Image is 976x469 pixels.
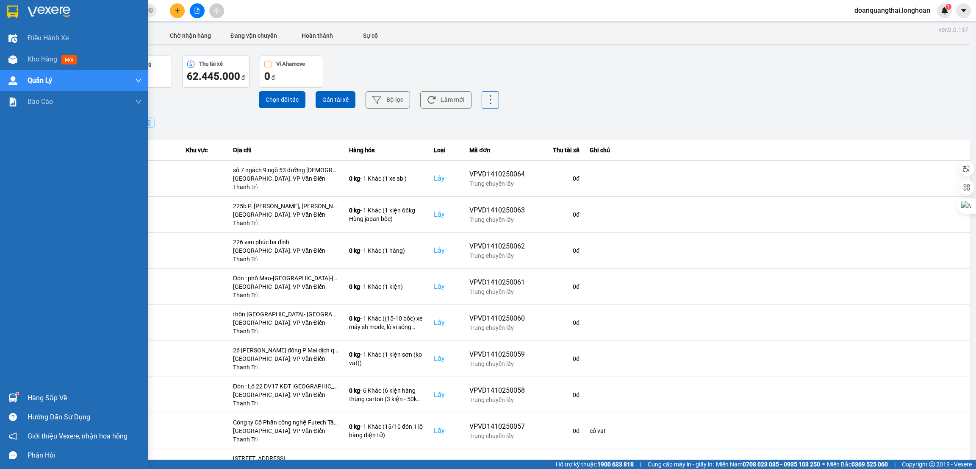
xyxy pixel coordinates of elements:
[535,282,579,291] div: 0 đ
[187,70,240,82] span: 62.445.000
[827,460,888,469] span: Miền Bắc
[233,454,339,463] div: [STREET_ADDRESS]
[434,246,459,256] div: Lấy
[233,202,339,210] div: 225b P. [PERSON_NAME], [PERSON_NAME], [GEOGRAPHIC_DATA], [GEOGRAPHIC_DATA]
[469,288,525,296] div: Trung chuyển lấy
[349,386,424,403] div: - 6 Khác (6 kiện hàng thùng carton (3 kiện - 50kg, 3 kiện 3kg))
[469,169,525,179] div: VPVD1410250064
[228,140,344,161] th: Địa chỉ
[434,282,459,292] div: Lấy
[349,351,360,358] span: 0 kg
[233,382,339,391] div: Đón : Lô 22 DV17 KĐT [GEOGRAPHIC_DATA] , [GEOGRAPHIC_DATA]
[8,394,17,402] img: warehouse-icon
[233,166,339,174] div: số 7 ngách 9 ngõ 53 đường [DEMOGRAPHIC_DATA] đông [GEOGRAPHIC_DATA] nam tỉnh [GEOGRAPHIC_DATA]
[597,461,634,468] strong: 1900 633 818
[349,314,424,331] div: - 1 Khác ((15-10 bốc) xe máy sh mode, lò vi sóng 25x50x25- 7kg ,lò chiên không dầu 40x25x25, 1 nồ...
[222,27,286,44] button: Đang vận chuyển
[8,34,17,43] img: warehouse-icon
[349,247,360,254] span: 0 kg
[349,175,360,182] span: 0 kg
[135,77,142,84] span: down
[939,25,968,34] div: ver: 0.0.137
[535,145,579,155] div: Thu tài xế
[469,349,525,360] div: VPVD1410250059
[956,3,971,18] button: caret-down
[716,460,820,469] span: Miền Nam
[233,282,339,299] div: [GEOGRAPHIC_DATA]: VP Văn Điển Thanh Trì
[57,17,174,26] span: Ngày in phiếu: 17:39 ngày
[148,7,153,15] span: close-circle
[947,4,950,10] span: 1
[469,396,525,404] div: Trung chuyển lấy
[535,427,579,435] div: 0 đ
[16,392,19,395] sup: 1
[181,140,228,161] th: Khu vực
[194,8,200,14] span: file-add
[349,174,424,183] div: - 1 Khác (1 xe ab )
[469,205,525,215] div: VPVD1410250063
[209,3,224,18] button: aim
[61,55,77,64] span: mới
[535,355,579,363] div: 0 đ
[28,431,128,441] span: Giới thiệu Vexere, nhận hoa hồng
[3,29,64,44] span: [PHONE_NUMBER]
[233,246,339,263] div: [GEOGRAPHIC_DATA]: VP Văn Điển Thanh Trì
[349,246,424,255] div: - 1 Khác (1 hàng)
[429,140,464,161] th: Loại
[434,426,459,436] div: Lấy
[894,460,896,469] span: |
[28,96,53,107] span: Báo cáo
[434,318,459,328] div: Lấy
[60,4,171,15] strong: PHIẾU DÁN LÊN HÀNG
[170,3,185,18] button: plus
[199,61,223,67] div: Thu tài xế
[349,422,424,439] div: - 1 Khác (15/10 đón 1 lô hàng điện tử)
[233,210,339,227] div: [GEOGRAPHIC_DATA]: VP Văn Điển Thanh Trì
[469,277,525,288] div: VPVD1410250061
[233,274,339,282] div: Đón : phố Mao-[GEOGRAPHIC_DATA]-[GEOGRAPHIC_DATA]-[GEOGRAPHIC_DATA]
[535,318,579,327] div: 0 đ
[434,173,459,184] div: Lấy
[8,76,17,85] img: warehouse-icon
[28,411,142,424] div: Hướng dẫn sử dụng
[264,70,270,82] span: 0
[190,3,205,18] button: file-add
[28,449,142,462] div: Phản hồi
[960,7,968,14] span: caret-down
[349,27,391,44] button: Sự cố
[349,387,360,394] span: 0 kg
[469,385,525,396] div: VPVD1410250058
[7,6,18,18] img: logo-vxr
[434,390,459,400] div: Lấy
[469,215,525,224] div: Trung chuyển lấy
[366,91,410,109] button: Bộ lọc
[233,310,339,318] div: thôn [GEOGRAPHIC_DATA]- [GEOGRAPHIC_DATA]- [GEOGRAPHIC_DATA]
[264,70,319,83] div: đ
[233,418,339,427] div: Công ty Cổ Phần công nghệ Futech Tầng 7 tòa nhà CTM [GEOGRAPHIC_DATA], [GEOGRAPHIC_DATA]
[266,95,299,104] span: Chọn đối tác
[28,75,52,86] span: Quản Lý
[135,98,142,105] span: down
[822,463,825,466] span: ⚪️
[322,95,349,104] span: Gán tài xế
[469,324,525,332] div: Trung chuyển lấy
[349,315,360,322] span: 0 kg
[148,8,153,13] span: close-circle
[213,8,219,14] span: aim
[464,140,530,161] th: Mã đơn
[648,460,714,469] span: Cung cấp máy in - giấy in:
[585,140,970,161] th: Ghi chú
[187,70,245,83] div: đ
[28,55,57,63] span: Kho hàng
[851,461,888,468] strong: 0369 525 060
[349,283,360,290] span: 0 kg
[233,391,339,408] div: [GEOGRAPHIC_DATA]: VP Văn Điển Thanh Trì
[945,4,951,10] sup: 1
[8,98,17,106] img: solution-icon
[469,422,525,432] div: VPVD1410250057
[535,210,579,219] div: 0 đ
[420,91,471,109] button: Làm mới
[349,207,360,214] span: 0 kg
[286,27,349,44] button: Hoàn thành
[8,55,17,64] img: warehouse-icon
